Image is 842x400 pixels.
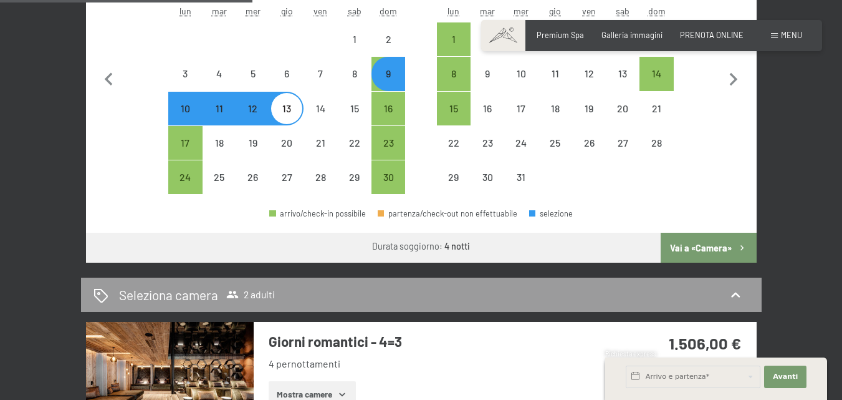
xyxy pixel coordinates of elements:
[236,126,270,160] div: arrivo/check-in non effettuabile
[538,22,572,56] div: Thu Dec 04 2025
[607,104,638,135] div: 20
[304,92,337,125] div: Fri Nov 14 2025
[781,30,802,40] span: Menu
[504,126,538,160] div: Wed Dec 24 2025
[170,69,201,100] div: 3
[505,104,537,135] div: 17
[338,126,371,160] div: Sat Nov 22 2025
[504,57,538,90] div: Wed Dec 10 2025
[573,138,605,169] div: 26
[119,286,218,304] h2: Seleziona camera
[601,30,663,40] a: Galleria immagini
[606,22,639,56] div: arrivo/check-in non effettuabile
[305,69,336,100] div: 7
[212,6,227,16] abbr: martedì
[372,240,470,253] div: Durata soggiorno:
[607,69,638,100] div: 13
[305,138,336,169] div: 21
[304,92,337,125] div: arrivo/check-in non effettuabile
[471,57,504,90] div: Tue Dec 09 2025
[764,366,806,388] button: Avanti
[204,69,235,100] div: 4
[237,172,269,203] div: 26
[471,126,504,160] div: Tue Dec 23 2025
[236,160,270,194] div: Wed Nov 26 2025
[471,57,504,90] div: arrivo/check-in non effettuabile
[270,92,304,125] div: arrivo/check-in non effettuabile
[504,22,538,56] div: arrivo/check-in non effettuabile
[472,104,503,135] div: 16
[773,372,798,382] span: Avanti
[538,126,572,160] div: Thu Dec 25 2025
[338,92,371,125] div: Sat Nov 15 2025
[204,172,235,203] div: 25
[572,92,606,125] div: arrivo/check-in non effettuabile
[226,288,275,301] span: 2 adulti
[304,160,337,194] div: Fri Nov 28 2025
[338,22,371,56] div: arrivo/check-in non effettuabile
[203,92,236,125] div: arrivo/check-in non effettuabile
[572,57,606,90] div: Fri Dec 12 2025
[270,160,304,194] div: arrivo/check-in non effettuabile
[269,357,606,371] li: 4 pernottamenti
[606,22,639,56] div: Sat Dec 06 2025
[378,210,517,218] div: partenza/check-out non effettuabile
[504,57,538,90] div: arrivo/check-in non effettuabile
[471,92,504,125] div: Tue Dec 16 2025
[572,92,606,125] div: Fri Dec 19 2025
[271,138,302,169] div: 20
[236,57,270,90] div: Wed Nov 05 2025
[204,138,235,169] div: 18
[538,57,572,90] div: Thu Dec 11 2025
[338,57,371,90] div: Sat Nov 08 2025
[168,92,202,125] div: Mon Nov 10 2025
[444,241,470,251] b: 4 notti
[607,138,638,169] div: 27
[237,138,269,169] div: 19
[373,138,404,169] div: 23
[549,6,561,16] abbr: giovedì
[168,92,202,125] div: arrivo/check-in possibile
[168,57,202,90] div: Mon Nov 03 2025
[203,57,236,90] div: Tue Nov 04 2025
[641,138,672,169] div: 28
[639,92,673,125] div: Sun Dec 21 2025
[472,172,503,203] div: 30
[437,160,471,194] div: Mon Dec 29 2025
[371,22,405,56] div: Sun Nov 02 2025
[480,6,495,16] abbr: martedì
[437,92,471,125] div: arrivo/check-in possibile
[540,69,571,100] div: 11
[304,126,337,160] div: Fri Nov 21 2025
[339,138,370,169] div: 22
[338,126,371,160] div: arrivo/check-in non effettuabile
[505,69,537,100] div: 10
[371,22,405,56] div: arrivo/check-in non effettuabile
[606,126,639,160] div: arrivo/check-in non effettuabile
[514,6,529,16] abbr: mercoledì
[371,57,405,90] div: Sun Nov 09 2025
[168,126,202,160] div: arrivo/check-in possibile
[438,34,469,66] div: 1
[447,6,459,16] abbr: lunedì
[639,57,673,90] div: Sun Dec 14 2025
[437,22,471,56] div: arrivo/check-in possibile
[371,57,405,90] div: arrivo/check-in possibile
[438,138,469,169] div: 22
[270,126,304,160] div: arrivo/check-in non effettuabile
[471,22,504,56] div: arrivo/check-in non effettuabile
[304,57,337,90] div: arrivo/check-in non effettuabile
[236,92,270,125] div: Wed Nov 12 2025
[373,69,404,100] div: 9
[540,104,571,135] div: 18
[438,69,469,100] div: 8
[471,160,504,194] div: arrivo/check-in non effettuabile
[339,34,370,66] div: 1
[471,22,504,56] div: Tue Dec 02 2025
[538,92,572,125] div: arrivo/check-in non effettuabile
[246,6,261,16] abbr: mercoledì
[504,126,538,160] div: arrivo/check-in non effettuabile
[639,92,673,125] div: arrivo/check-in non effettuabile
[669,333,741,353] strong: 1.506,00 €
